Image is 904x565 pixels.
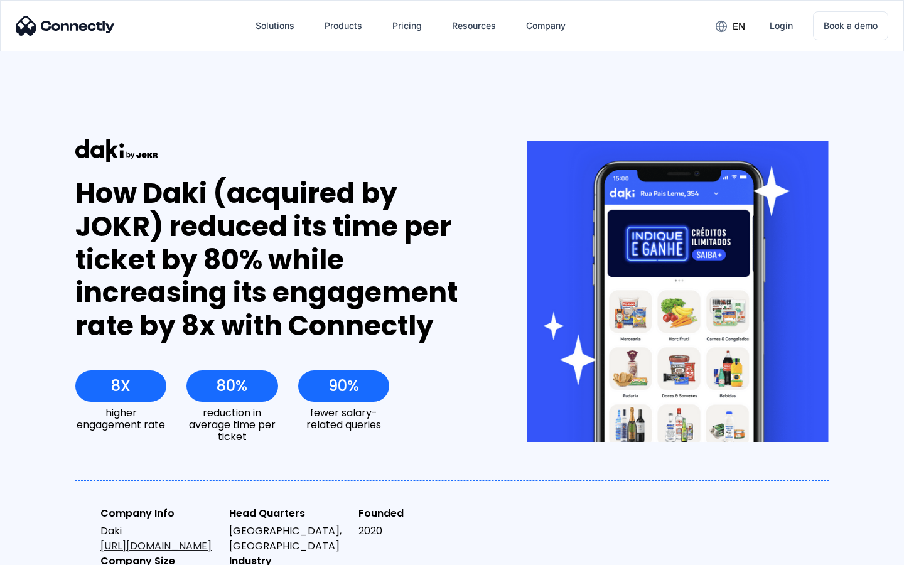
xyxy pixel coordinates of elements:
a: Login [760,11,803,41]
ul: Language list [25,543,75,561]
div: How Daki (acquired by JOKR) reduced its time per ticket by 80% while increasing its engagement ra... [75,177,482,343]
div: 8X [111,377,131,395]
a: Pricing [382,11,432,41]
div: fewer salary-related queries [298,407,389,431]
div: 80% [217,377,247,395]
div: reduction in average time per ticket [186,407,277,443]
a: Book a demo [813,11,888,40]
div: Head Quarters [229,506,348,521]
div: higher engagement rate [75,407,166,431]
div: Solutions [256,17,294,35]
div: Login [770,17,793,35]
div: Daki [100,524,219,554]
div: Founded [358,506,477,521]
div: [GEOGRAPHIC_DATA], [GEOGRAPHIC_DATA] [229,524,348,554]
aside: Language selected: English [13,543,75,561]
a: [URL][DOMAIN_NAME] [100,539,212,553]
img: Connectly Logo [16,16,115,36]
div: Products [325,17,362,35]
div: en [733,18,745,35]
div: 2020 [358,524,477,539]
div: Company [526,17,566,35]
div: Company Info [100,506,219,521]
div: Pricing [392,17,422,35]
div: Resources [452,17,496,35]
div: 90% [328,377,359,395]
